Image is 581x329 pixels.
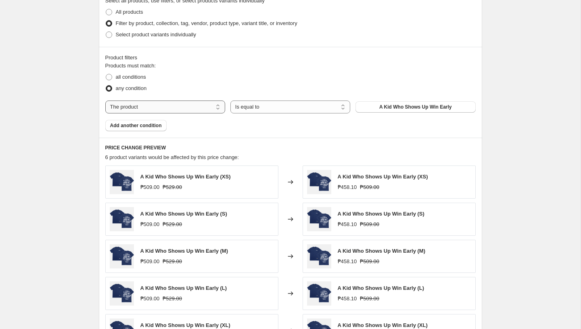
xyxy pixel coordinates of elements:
[163,295,182,303] strike: ₱529.00
[140,248,228,254] span: A Kid Who Shows Up Win Early (M)
[307,170,331,194] img: A_Kid_Who_Shows_Up_Win_Early_-_Navy_Blue_80x.png
[338,295,357,303] div: ₱458.10
[140,295,160,303] div: ₱509.00
[105,63,156,69] span: Products must match:
[307,207,331,231] img: A_Kid_Who_Shows_Up_Win_Early_-_Navy_Blue_80x.png
[307,281,331,306] img: A_Kid_Who_Shows_Up_Win_Early_-_Navy_Blue_80x.png
[163,183,182,191] strike: ₱529.00
[307,244,331,268] img: A_Kid_Who_Shows_Up_Win_Early_-_Navy_Blue_80x.png
[110,122,162,129] span: Add another condition
[140,285,227,291] span: A Kid Who Shows Up Win Early (L)
[140,220,160,228] div: ₱509.00
[140,183,160,191] div: ₱509.00
[105,120,167,131] button: Add another condition
[105,154,239,160] span: 6 product variants would be affected by this price change:
[105,54,476,62] div: Product filters
[116,31,196,38] span: Select product variants individually
[360,220,379,228] strike: ₱509.00
[116,20,297,26] span: Filter by product, collection, tag, vendor, product type, variant title, or inventory
[338,248,426,254] span: A Kid Who Shows Up Win Early (M)
[338,174,428,180] span: A Kid Who Shows Up Win Early (XS)
[338,285,424,291] span: A Kid Who Shows Up Win Early (L)
[140,258,160,266] div: ₱509.00
[360,183,379,191] strike: ₱509.00
[140,174,231,180] span: A Kid Who Shows Up Win Early (XS)
[338,258,357,266] div: ₱458.10
[379,104,451,110] span: A Kid Who Shows Up Win Early
[110,281,134,306] img: A_Kid_Who_Shows_Up_Win_Early_-_Navy_Blue_80x.png
[110,244,134,268] img: A_Kid_Who_Shows_Up_Win_Early_-_Navy_Blue_80x.png
[163,258,182,266] strike: ₱529.00
[110,170,134,194] img: A_Kid_Who_Shows_Up_Win_Early_-_Navy_Blue_80x.png
[338,211,424,217] span: A Kid Who Shows Up Win Early (S)
[338,322,428,328] span: A Kid Who Shows Up Win Early (XL)
[110,207,134,231] img: A_Kid_Who_Shows_Up_Win_Early_-_Navy_Blue_80x.png
[116,85,147,91] span: any condition
[338,183,357,191] div: ₱458.10
[338,220,357,228] div: ₱458.10
[355,101,475,113] button: A Kid Who Shows Up Win Early
[163,220,182,228] strike: ₱529.00
[140,322,230,328] span: A Kid Who Shows Up Win Early (XL)
[140,211,227,217] span: A Kid Who Shows Up Win Early (S)
[116,74,146,80] span: all conditions
[105,145,476,151] h6: PRICE CHANGE PREVIEW
[360,295,379,303] strike: ₱509.00
[360,258,379,266] strike: ₱509.00
[116,9,143,15] span: All products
